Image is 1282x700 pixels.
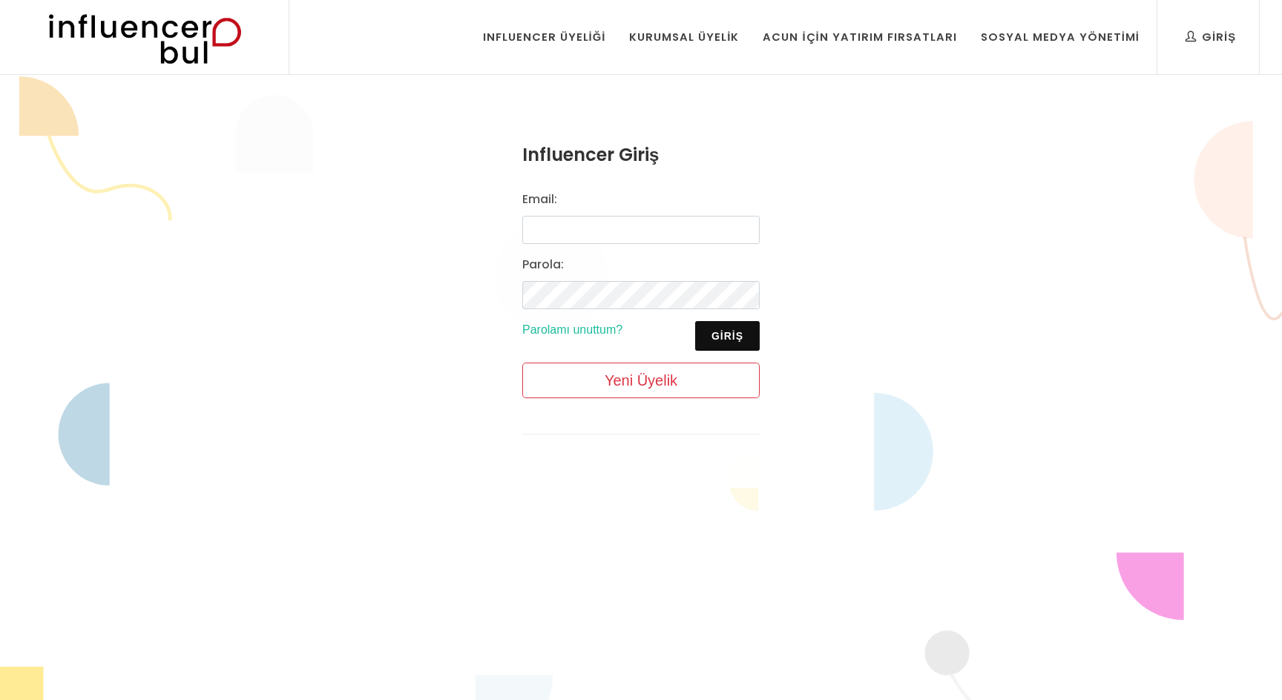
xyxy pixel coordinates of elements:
div: Giriş [1186,29,1236,45]
label: Parola: [522,256,564,274]
a: Parolamı unuttum? [522,323,622,336]
div: Kurumsal Üyelik [629,29,739,45]
h3: Influencer Giriş [522,142,760,168]
div: Influencer Üyeliği [483,29,606,45]
label: Email: [522,191,557,208]
button: Giriş [695,321,760,351]
div: Sosyal Medya Yönetimi [981,29,1140,45]
div: Acun İçin Yatırım Fırsatları [763,29,956,45]
a: Yeni Üyelik [522,363,760,398]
